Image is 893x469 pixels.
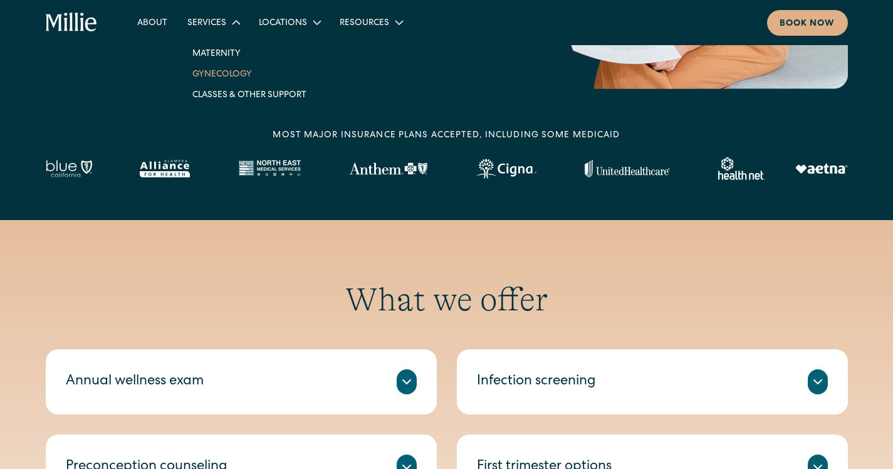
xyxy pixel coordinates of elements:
div: Services [177,12,249,33]
a: Maternity [182,43,316,63]
div: Resources [330,12,412,33]
h2: What we offer [46,280,848,319]
img: Aetna logo [795,164,848,174]
div: Infection screening [477,372,596,393]
img: Alameda Alliance logo [140,160,189,177]
a: Book now [767,10,848,36]
a: Gynecology [182,63,316,84]
img: Anthem Logo [349,162,427,175]
div: Book now [780,18,835,31]
img: United Healthcare logo [585,160,670,177]
div: Resources [340,17,389,30]
img: Blue California logo [46,160,92,177]
div: MOST MAJOR INSURANCE PLANS ACCEPTED, INCLUDING some MEDICAID [273,129,620,142]
div: Locations [249,12,330,33]
a: Classes & Other Support [182,84,316,105]
div: Annual wellness exam [66,372,204,393]
img: Cigna logo [476,159,536,179]
img: Healthnet logo [718,157,765,180]
a: About [127,12,177,33]
img: North East Medical Services logo [238,160,301,177]
nav: Services [177,33,321,115]
div: Services [187,17,226,30]
a: home [46,13,98,33]
div: Locations [259,17,307,30]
